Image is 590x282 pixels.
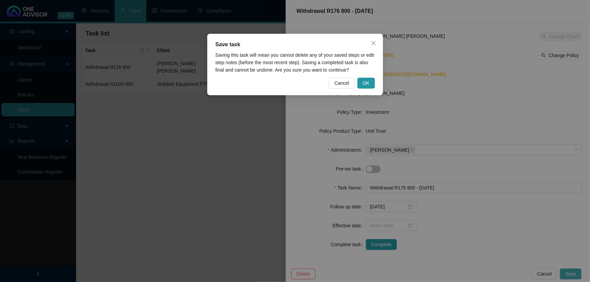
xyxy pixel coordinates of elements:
button: Cancel [329,78,355,88]
button: OK [357,78,375,88]
span: close [371,41,376,46]
span: Cancel [334,79,349,87]
div: Saving this task will mean you cannot delete any of your saved steps or edit step notes (before t... [215,51,375,74]
div: Save task [215,41,375,49]
span: OK [362,79,369,87]
button: Close [368,38,379,49]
